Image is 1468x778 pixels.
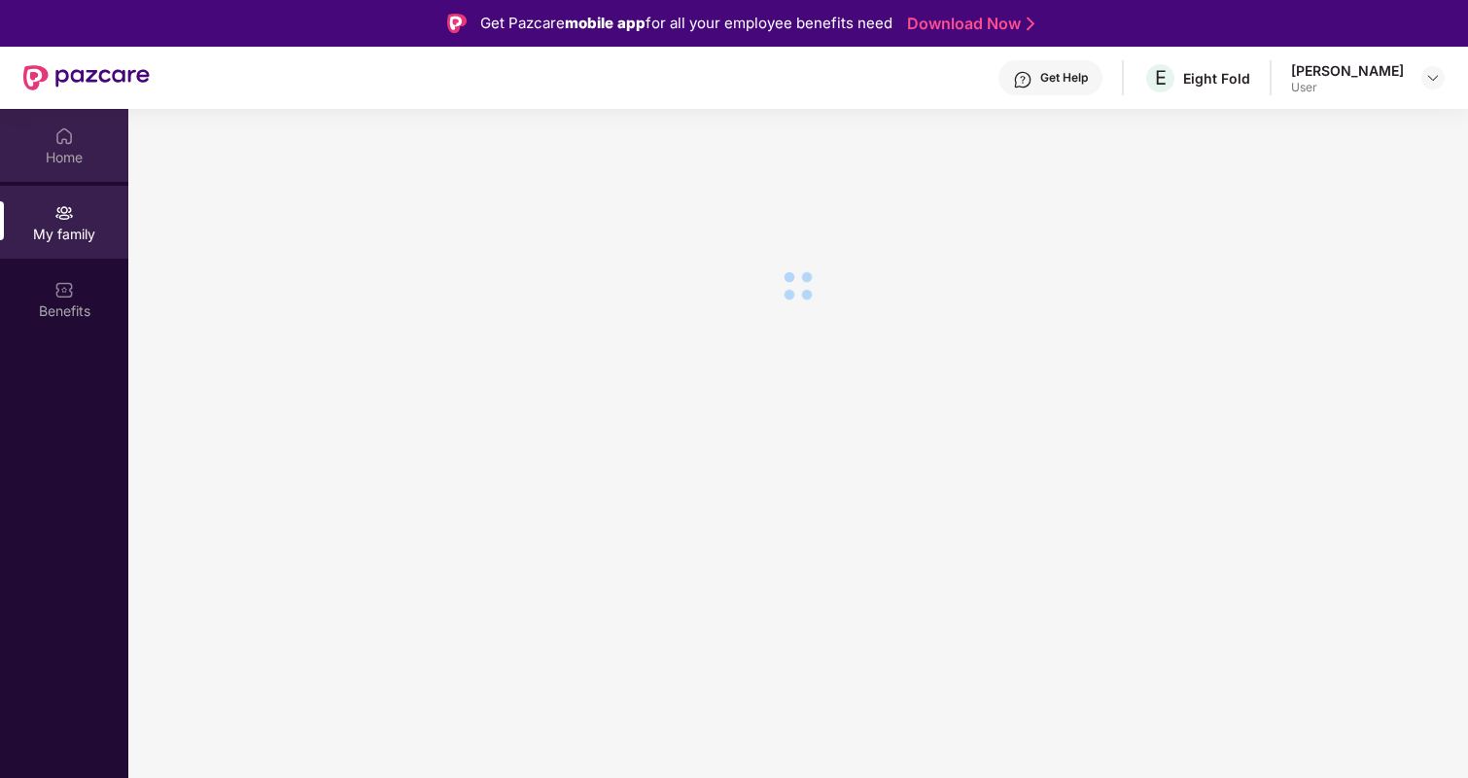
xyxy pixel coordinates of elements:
[1013,70,1032,89] img: svg+xml;base64,PHN2ZyBpZD0iSGVscC0zMngzMiIgeG1sbnM9Imh0dHA6Ly93d3cudzMub3JnLzIwMDAvc3ZnIiB3aWR0aD...
[54,280,74,300] img: svg+xml;base64,PHN2ZyBpZD0iQmVuZWZpdHMiIHhtbG5zPSJodHRwOi8vd3d3LnczLm9yZy8yMDAwL3N2ZyIgd2lkdGg9Ij...
[1027,14,1034,34] img: Stroke
[1183,69,1250,88] div: Eight Fold
[1291,61,1404,80] div: [PERSON_NAME]
[565,14,646,32] strong: mobile app
[907,14,1029,34] a: Download Now
[1155,66,1167,89] span: E
[23,65,150,90] img: New Pazcare Logo
[1040,70,1088,86] div: Get Help
[54,126,74,146] img: svg+xml;base64,PHN2ZyBpZD0iSG9tZSIgeG1sbnM9Imh0dHA6Ly93d3cudzMub3JnLzIwMDAvc3ZnIiB3aWR0aD0iMjAiIG...
[1291,80,1404,95] div: User
[54,203,74,223] img: svg+xml;base64,PHN2ZyB3aWR0aD0iMjAiIGhlaWdodD0iMjAiIHZpZXdCb3g9IjAgMCAyMCAyMCIgZmlsbD0ibm9uZSIgeG...
[447,14,467,33] img: Logo
[480,12,892,35] div: Get Pazcare for all your employee benefits need
[1425,70,1441,86] img: svg+xml;base64,PHN2ZyBpZD0iRHJvcGRvd24tMzJ4MzIiIHhtbG5zPSJodHRwOi8vd3d3LnczLm9yZy8yMDAwL3N2ZyIgd2...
